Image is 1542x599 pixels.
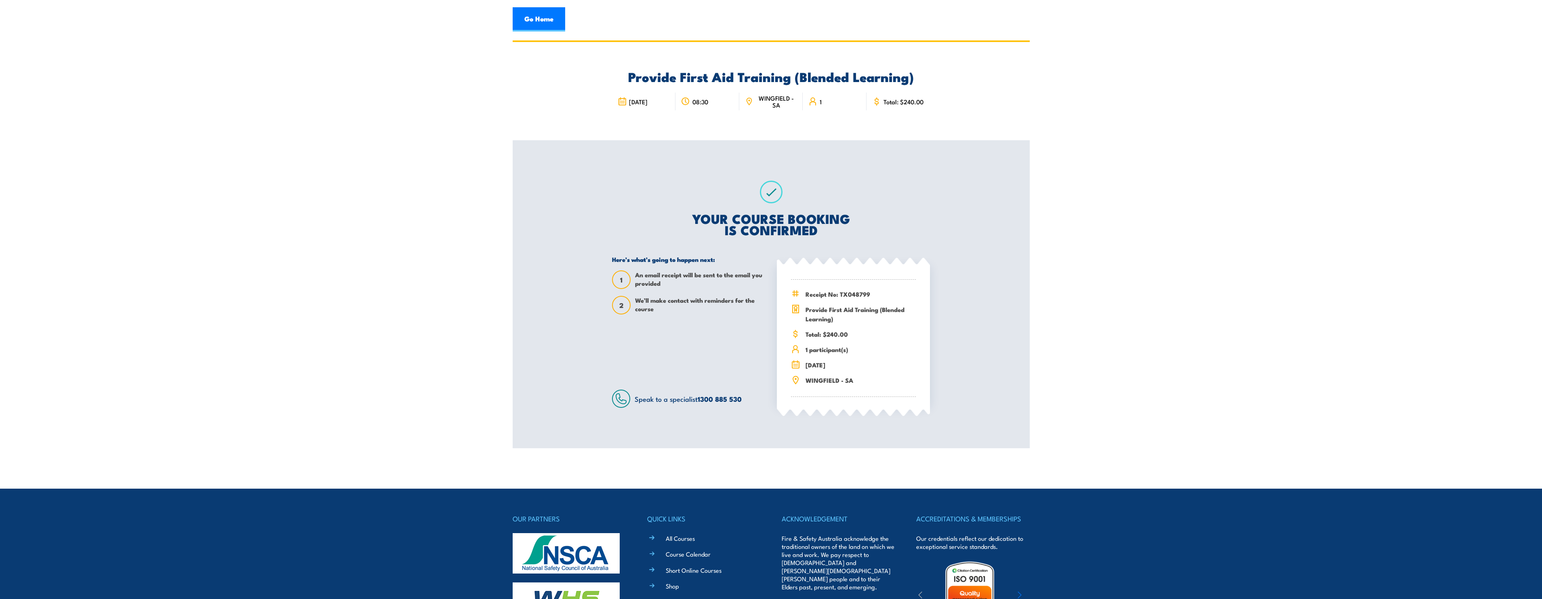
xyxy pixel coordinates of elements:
h4: QUICK LINKS [647,513,760,524]
a: Course Calendar [666,550,711,558]
a: Go Home [513,7,565,32]
h2: YOUR COURSE BOOKING IS CONFIRMED [612,213,930,235]
h5: Here’s what’s going to happen next: [612,255,765,263]
span: WINGFIELD - SA [755,95,797,108]
span: Speak to a specialist [635,394,742,404]
span: [DATE] [806,360,916,369]
span: WINGFIELD - SA [806,375,916,385]
span: We’ll make contact with reminders for the course [635,296,765,314]
h4: ACCREDITATIONS & MEMBERSHIPS [916,513,1029,524]
p: Fire & Safety Australia acknowledge the traditional owners of the land on which we live and work.... [782,534,895,591]
span: 1 participant(s) [806,345,916,354]
a: All Courses [666,534,695,542]
a: 1300 885 530 [698,394,742,404]
span: An email receipt will be sent to the email you provided [635,270,765,289]
span: 1 [613,276,630,284]
span: 1 [820,98,822,105]
span: Receipt No: TX048799 [806,289,916,299]
span: Provide First Aid Training (Blended Learning) [806,305,916,323]
p: Our credentials reflect our dedication to exceptional service standards. [916,534,1029,550]
h4: OUR PARTNERS [513,513,626,524]
span: Total: $240.00 [884,98,924,105]
span: 2 [613,301,630,310]
h4: ACKNOWLEDGEMENT [782,513,895,524]
img: nsca-logo-footer [513,533,620,574]
a: Short Online Courses [666,566,722,574]
a: Shop [666,582,679,590]
h2: Provide First Aid Training (Blended Learning) [612,71,930,82]
span: Total: $240.00 [806,329,916,339]
span: [DATE] [629,98,648,105]
span: 08:30 [692,98,708,105]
